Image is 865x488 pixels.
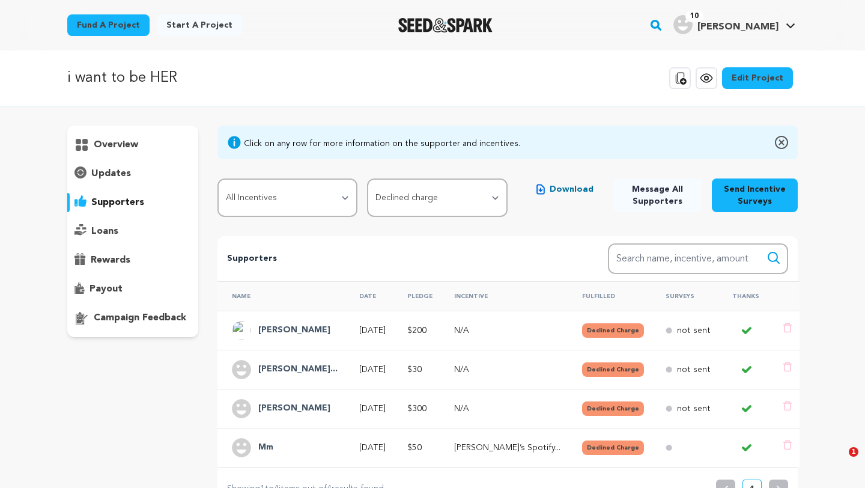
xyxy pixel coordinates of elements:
[232,360,251,379] img: user.png
[227,252,569,266] p: Supporters
[613,178,702,212] button: Message All Supporters
[232,321,251,340] img: ACg8ocJC5Q9TWKw9_AwUGvvZl5fgmr_Y7N6aCyn6Em6RIixIUOb1Gw=s96-c
[232,399,251,418] img: user.png
[407,326,426,335] span: $200
[527,178,603,200] button: Download
[677,325,711,337] p: not sent
[824,447,853,476] iframe: Intercom live chat
[651,281,718,311] th: Surveys
[407,444,422,452] span: $50
[345,281,393,311] th: Date
[258,323,330,338] h4: Garcia Ethan
[407,404,426,413] span: $300
[454,442,560,454] p: Lucy’s Spotify Playlist
[359,442,386,454] p: [DATE]
[582,362,644,377] button: Declined Charge
[673,15,778,34] div: Coco B.'s Profile
[568,281,651,311] th: Fulfilled
[359,403,386,415] p: [DATE]
[622,183,693,207] span: Message All Supporters
[258,362,338,377] h4: Elizabeth Haidar
[244,138,520,150] div: Click on any row for more information on the supporter and incentives.
[157,14,242,36] a: Start a project
[673,15,693,34] img: user.png
[718,281,768,311] th: Thanks
[454,325,560,337] p: N/A
[677,364,711,376] p: not sent
[582,441,644,455] button: Declined Charge
[393,281,440,311] th: Pledge
[258,441,273,455] h4: Mm
[671,13,798,34] a: Coco B.'s Profile
[91,224,118,239] p: loans
[407,365,422,374] span: $30
[582,323,644,338] button: Declined Charge
[94,311,186,325] p: campaign feedback
[67,14,150,36] a: Fund a project
[90,282,123,296] p: payout
[550,183,593,195] span: Download
[697,22,778,32] span: [PERSON_NAME]
[454,364,560,376] p: N/A
[440,281,568,311] th: Incentive
[722,67,793,89] a: Edit Project
[677,403,711,415] p: not sent
[398,18,493,32] img: Seed&Spark Logo Dark Mode
[685,10,703,22] span: 10
[258,401,330,416] h4: Aimee Peterson
[232,438,251,457] img: user.png
[359,325,386,337] p: [DATE]
[582,401,644,416] button: Declined Charge
[94,138,138,152] p: overview
[775,135,788,150] img: close-o.svg
[398,18,493,32] a: Seed&Spark Homepage
[359,364,386,376] p: [DATE]
[454,403,560,415] p: N/A
[91,253,130,267] p: rewards
[608,243,788,274] input: Search name, incentive, amount
[217,281,345,311] th: Name
[712,178,798,212] button: Send Incentive Surveys
[91,166,131,181] p: updates
[91,195,144,210] p: supporters
[67,67,177,89] p: i want to be HER
[849,447,858,457] span: 1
